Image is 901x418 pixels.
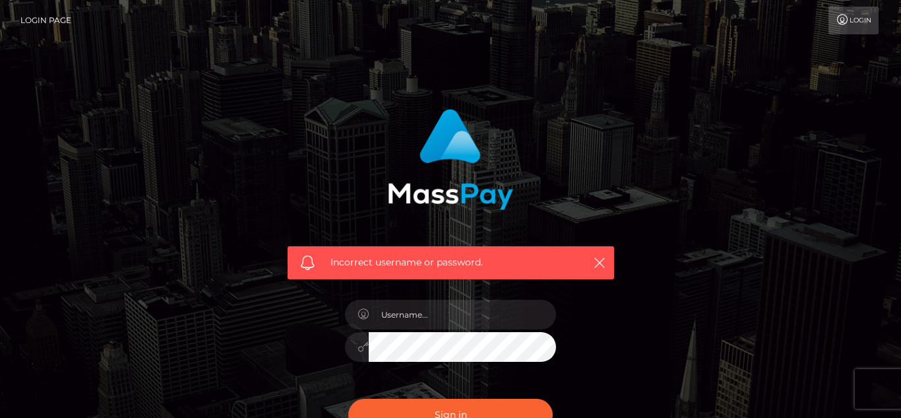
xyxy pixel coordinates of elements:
a: Login Page [20,7,71,34]
a: Login [828,7,879,34]
img: MassPay Login [388,109,513,210]
span: Incorrect username or password. [330,256,571,269]
input: Username... [369,300,556,330]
